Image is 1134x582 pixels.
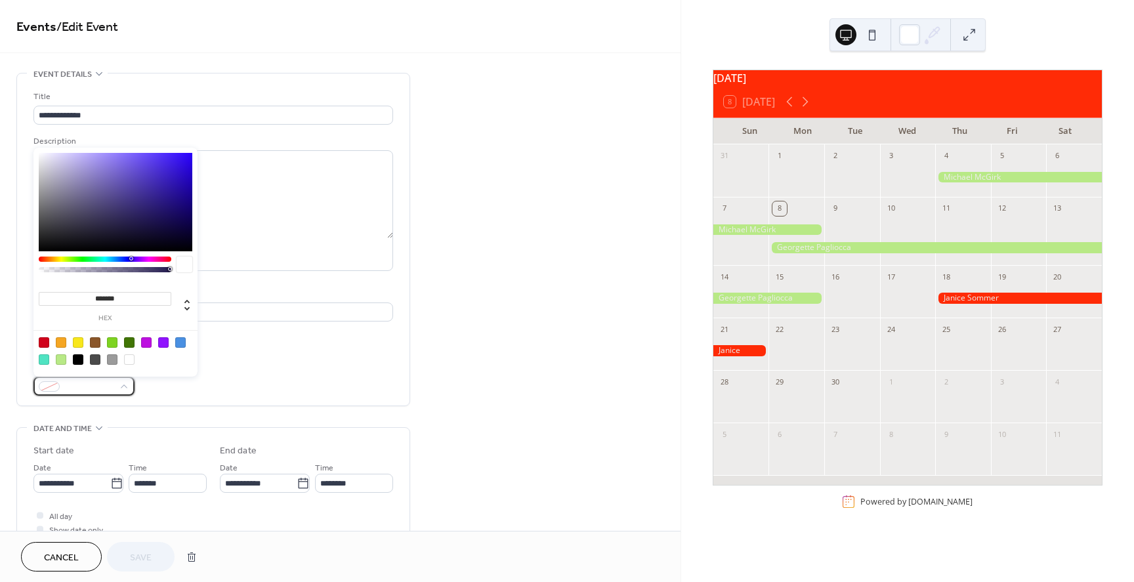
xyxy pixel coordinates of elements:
div: 15 [772,270,787,284]
div: Sun [724,118,776,144]
button: Cancel [21,542,102,572]
div: [DATE] [713,70,1102,86]
div: #417505 [124,337,135,348]
div: Start date [33,444,74,458]
div: 18 [939,270,954,284]
div: Fri [986,118,1039,144]
div: 11 [939,201,954,216]
div: 3 [995,375,1009,389]
div: 6 [1050,149,1064,163]
div: #9013FE [158,337,169,348]
div: End date [220,444,257,458]
span: Show date only [49,524,103,537]
div: #F5A623 [56,337,66,348]
div: 23 [828,322,843,337]
div: 9 [939,427,954,442]
span: Event details [33,68,92,81]
div: 16 [828,270,843,284]
div: 29 [772,375,787,389]
div: Tue [829,118,881,144]
a: [DOMAIN_NAME] [908,496,973,507]
div: #4A4A4A [90,354,100,365]
div: Description [33,135,390,148]
div: Location [33,287,390,301]
div: Janice Sommer [713,345,769,356]
span: Date [33,461,51,475]
div: 21 [717,322,732,337]
span: Time [129,461,147,475]
div: 10 [995,427,1009,442]
div: 27 [1050,322,1064,337]
div: #50E3C2 [39,354,49,365]
div: Georgette Pagliocca [713,293,824,304]
div: 17 [884,270,898,284]
div: 7 [828,427,843,442]
div: #BD10E0 [141,337,152,348]
div: 2 [828,149,843,163]
span: Time [315,461,333,475]
div: 12 [995,201,1009,216]
div: Michael McGirk [935,172,1102,183]
div: 13 [1050,201,1064,216]
div: 5 [717,427,732,442]
div: 26 [995,322,1009,337]
div: 9 [828,201,843,216]
div: Thu [934,118,986,144]
div: 1 [884,375,898,389]
span: Date [220,461,238,475]
span: Date and time [33,422,92,436]
div: 4 [1050,375,1064,389]
div: Georgette Pagliocca [768,242,1102,253]
div: 1 [772,149,787,163]
div: 20 [1050,270,1064,284]
div: 22 [772,322,787,337]
div: Powered by [860,496,973,507]
div: 28 [717,375,732,389]
div: #FFFFFF [124,354,135,365]
div: 7 [717,201,732,216]
span: All day [49,510,72,524]
div: 31 [717,149,732,163]
a: Events [16,14,56,40]
div: Mon [776,118,829,144]
div: 3 [884,149,898,163]
div: Sat [1039,118,1091,144]
div: 2 [939,375,954,389]
div: #8B572A [90,337,100,348]
div: #4A90E2 [175,337,186,348]
div: Janice Sommer [935,293,1102,304]
div: 14 [717,270,732,284]
div: 8 [884,427,898,442]
div: #000000 [73,354,83,365]
span: Cancel [44,551,79,565]
div: #B8E986 [56,354,66,365]
div: 6 [772,427,787,442]
div: 11 [1050,427,1064,442]
div: 30 [828,375,843,389]
div: #F8E71C [73,337,83,348]
label: hex [39,315,171,322]
div: 19 [995,270,1009,284]
div: #D0021B [39,337,49,348]
div: Title [33,90,390,104]
div: 4 [939,149,954,163]
div: 8 [772,201,787,216]
div: 24 [884,322,898,337]
div: 10 [884,201,898,216]
div: 5 [995,149,1009,163]
span: / Edit Event [56,14,118,40]
div: #7ED321 [107,337,117,348]
div: Wed [881,118,934,144]
div: Michael McGirk [713,224,824,236]
div: 25 [939,322,954,337]
div: #9B9B9B [107,354,117,365]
